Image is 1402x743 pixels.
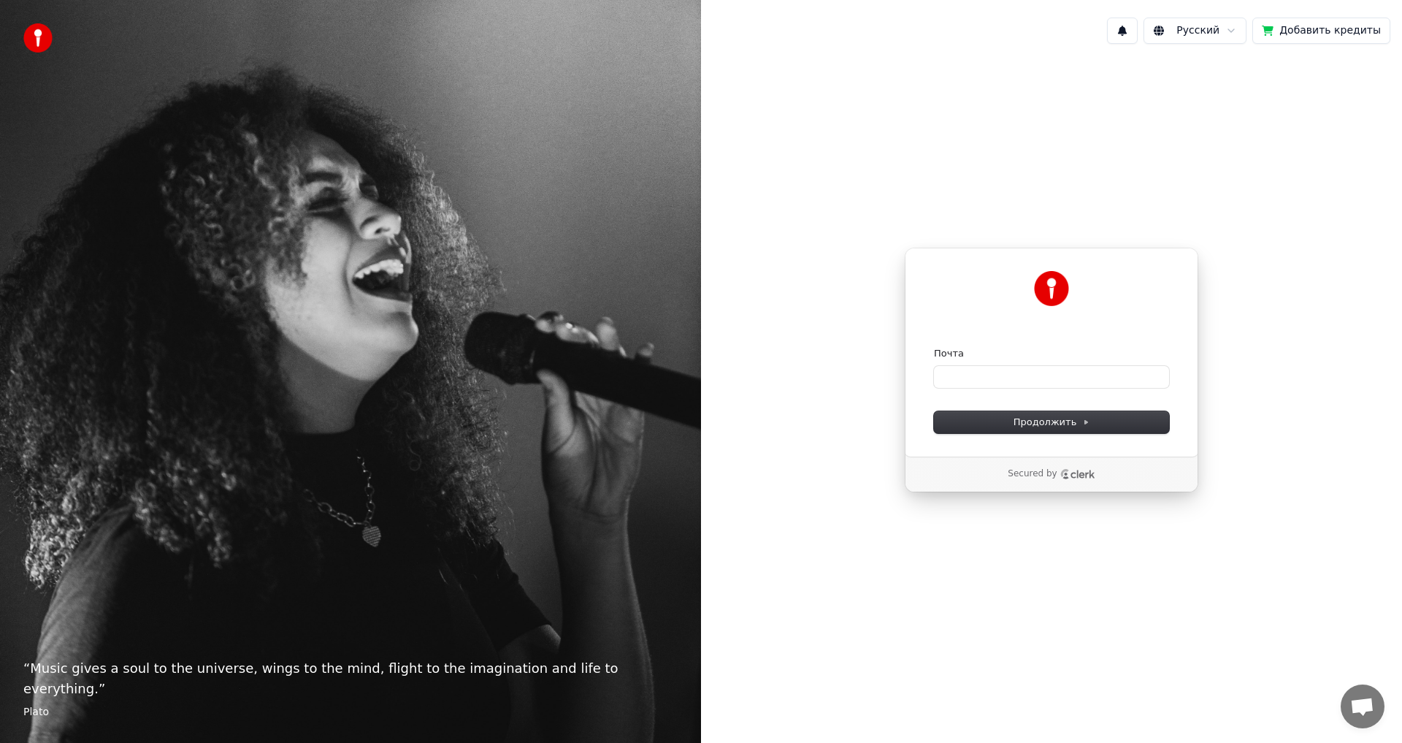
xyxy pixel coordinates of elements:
label: Почта [934,347,964,360]
button: Продолжить [934,411,1169,433]
p: Secured by [1008,468,1057,480]
div: Открытый чат [1341,685,1384,728]
img: youka [23,23,53,53]
a: Clerk logo [1060,469,1095,479]
button: Добавить кредиты [1252,18,1390,44]
p: “ Music gives a soul to the universe, wings to the mind, flight to the imagination and life to ev... [23,658,678,699]
footer: Plato [23,705,678,720]
span: Продолжить [1014,416,1090,429]
img: Youka [1034,271,1069,306]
